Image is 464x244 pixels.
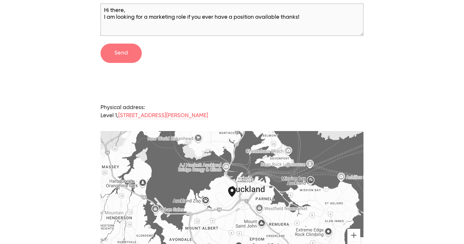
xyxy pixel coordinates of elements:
[101,104,363,120] p: Physical address: Level 1,
[101,4,363,36] textarea: Hi there, I am looking for a marketing role if you ever have a position available thanks!
[118,113,208,119] a: [STREET_ADDRESS][PERSON_NAME]
[114,50,128,56] span: Send
[228,187,244,207] div: Social Sugar 114 Ponsonby Road Auckland, Auckland, 1011, New Zealand
[101,44,142,63] button: SendSend
[347,229,360,242] button: Zoom in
